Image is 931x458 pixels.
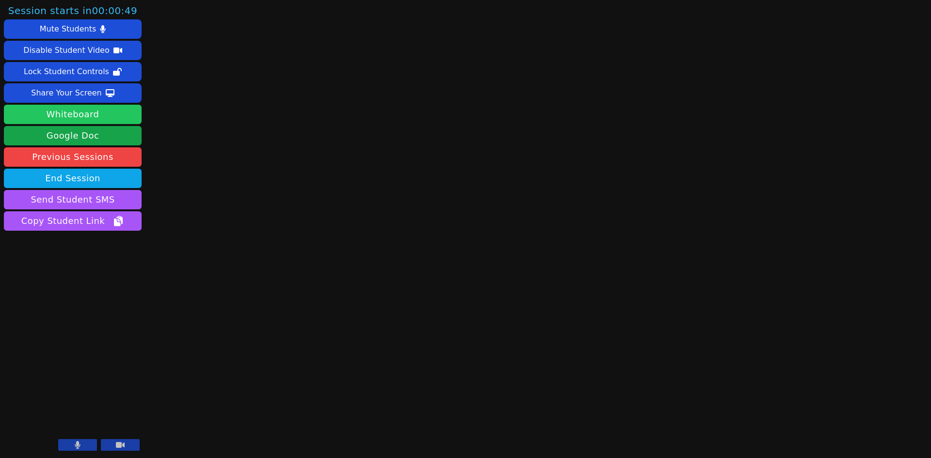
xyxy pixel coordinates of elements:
div: Mute Students [40,21,96,37]
div: Share Your Screen [31,85,102,101]
a: Google Doc [4,126,142,145]
div: Lock Student Controls [24,64,109,79]
span: Copy Student Link [21,214,124,228]
button: Share Your Screen [4,83,142,103]
button: Copy Student Link [4,211,142,231]
button: Lock Student Controls [4,62,142,81]
time: 00:00:49 [92,5,137,16]
a: Previous Sessions [4,147,142,167]
button: Whiteboard [4,105,142,124]
button: Disable Student Video [4,41,142,60]
span: Session starts in [8,4,138,17]
div: Disable Student Video [23,43,109,58]
button: End Session [4,169,142,188]
button: Send Student SMS [4,190,142,209]
button: Mute Students [4,19,142,39]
